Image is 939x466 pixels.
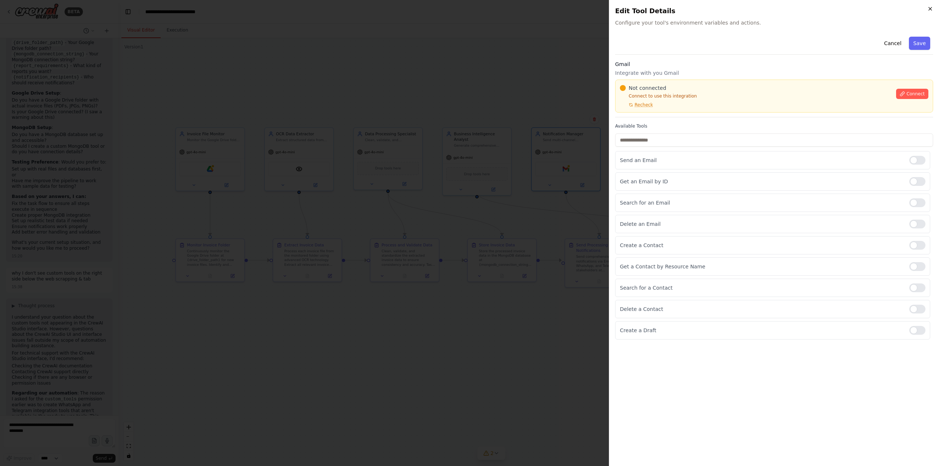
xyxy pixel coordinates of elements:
[620,157,903,164] p: Send an Email
[615,19,933,26] span: Configure your tool's environment variables and actions.
[615,6,933,16] h2: Edit Tool Details
[896,89,928,99] button: Connect
[620,220,903,228] p: Delete an Email
[620,199,903,206] p: Search for an Email
[620,263,903,270] p: Get a Contact by Resource Name
[620,242,903,249] p: Create a Contact
[629,84,666,92] span: Not connected
[620,102,653,108] button: Recheck
[880,37,906,50] button: Cancel
[620,178,903,185] p: Get an Email by ID
[906,91,925,97] span: Connect
[909,37,930,50] button: Save
[620,93,892,99] p: Connect to use this integration
[635,102,653,108] span: Recheck
[620,327,903,334] p: Create a Draft
[620,284,903,291] p: Search for a Contact
[620,305,903,313] p: Delete a Contact
[615,69,933,77] p: Integrate with you Gmail
[615,60,933,68] h3: Gmail
[615,123,933,129] label: Available Tools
